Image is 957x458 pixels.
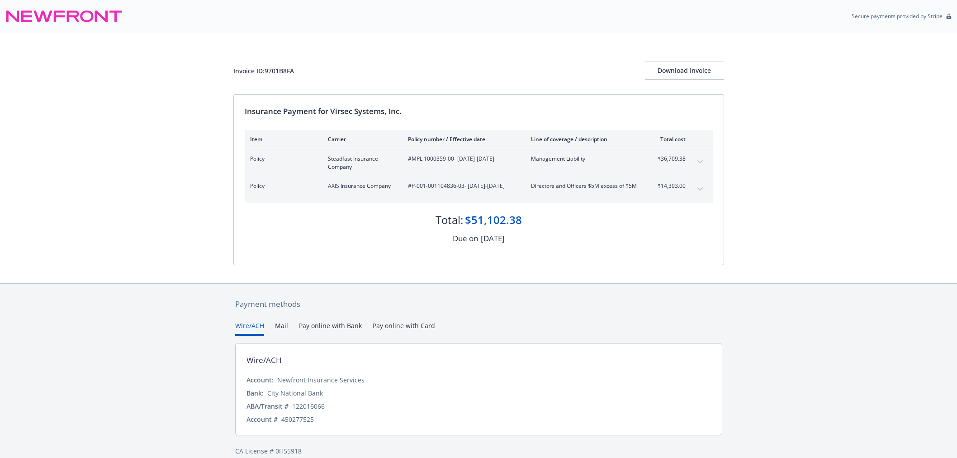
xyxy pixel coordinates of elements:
button: Pay online with Card [373,321,435,336]
span: Policy [250,182,313,190]
button: expand content [693,182,707,196]
span: Steadfast Insurance Company [328,155,393,171]
span: AXIS Insurance Company [328,182,393,190]
p: Secure payments provided by Stripe [852,12,943,20]
div: Newfront Insurance Services [277,375,365,385]
div: ABA/Transit # [246,401,289,411]
span: Management Liability [531,155,637,163]
div: Policy number / Effective date [408,135,516,143]
span: #MPL 1000359-00 - [DATE]-[DATE] [408,155,516,163]
div: $51,102.38 [465,212,522,228]
div: Insurance Payment for Virsec Systems, Inc. [245,105,713,117]
div: 122016066 [292,401,325,411]
button: Wire/ACH [235,321,264,336]
div: 450277525 [281,415,314,424]
div: Carrier [328,135,393,143]
button: Mail [275,321,288,336]
div: Due on [453,233,478,244]
div: Invoice ID: 9701B8FA [233,66,294,76]
button: expand content [693,155,707,169]
div: Total: [436,212,463,228]
button: Download Invoice [645,62,724,80]
div: [DATE] [481,233,505,244]
div: Item [250,135,313,143]
div: Account: [246,375,274,385]
span: $14,393.00 [652,182,686,190]
div: Line of coverage / description [531,135,637,143]
div: PolicySteadfast Insurance Company#MPL 1000359-00- [DATE]-[DATE]Management Liability$36,709.38expa... [245,149,713,177]
span: $36,709.38 [652,155,686,163]
div: PolicyAXIS Insurance Company#P-001-001104836-03- [DATE]-[DATE]Directors and Officers $5M excess o... [245,177,713,203]
div: Bank: [246,388,264,398]
span: Policy [250,155,313,163]
div: Total cost [652,135,686,143]
span: #P-001-001104836-03 - [DATE]-[DATE] [408,182,516,190]
div: Account # [246,415,278,424]
span: Directors and Officers $5M excess of $5M [531,182,637,190]
div: CA License # 0H55918 [235,446,722,456]
div: Payment methods [235,298,722,310]
div: City National Bank [267,388,323,398]
button: Pay online with Bank [299,321,362,336]
div: Wire/ACH [246,354,282,366]
div: Download Invoice [645,62,724,79]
